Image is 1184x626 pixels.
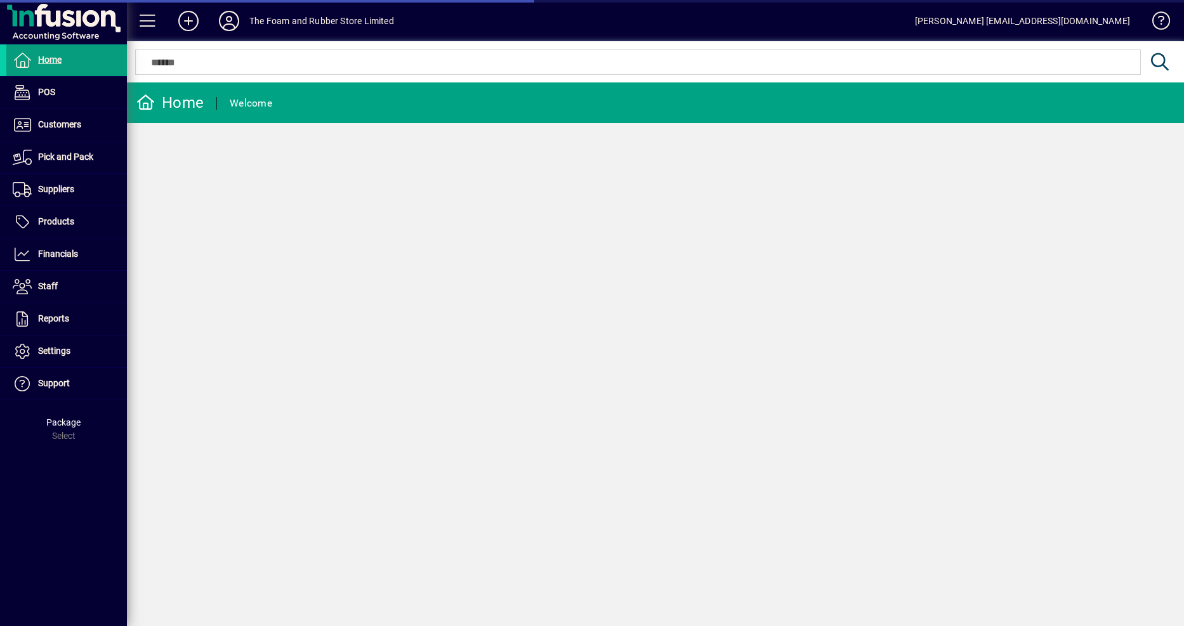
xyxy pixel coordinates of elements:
[38,119,81,129] span: Customers
[38,55,62,65] span: Home
[38,378,70,388] span: Support
[38,249,78,259] span: Financials
[38,184,74,194] span: Suppliers
[6,174,127,205] a: Suppliers
[230,93,272,114] div: Welcome
[38,346,70,356] span: Settings
[38,87,55,97] span: POS
[915,11,1130,31] div: [PERSON_NAME] [EMAIL_ADDRESS][DOMAIN_NAME]
[6,303,127,335] a: Reports
[38,216,74,226] span: Products
[38,281,58,291] span: Staff
[6,206,127,238] a: Products
[1143,3,1168,44] a: Knowledge Base
[6,368,127,400] a: Support
[38,152,93,162] span: Pick and Pack
[46,417,81,427] span: Package
[6,238,127,270] a: Financials
[209,10,249,32] button: Profile
[249,11,394,31] div: The Foam and Rubber Store Limited
[168,10,209,32] button: Add
[6,77,127,108] a: POS
[6,271,127,303] a: Staff
[6,109,127,141] a: Customers
[136,93,204,113] div: Home
[6,336,127,367] a: Settings
[38,313,69,323] span: Reports
[6,141,127,173] a: Pick and Pack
